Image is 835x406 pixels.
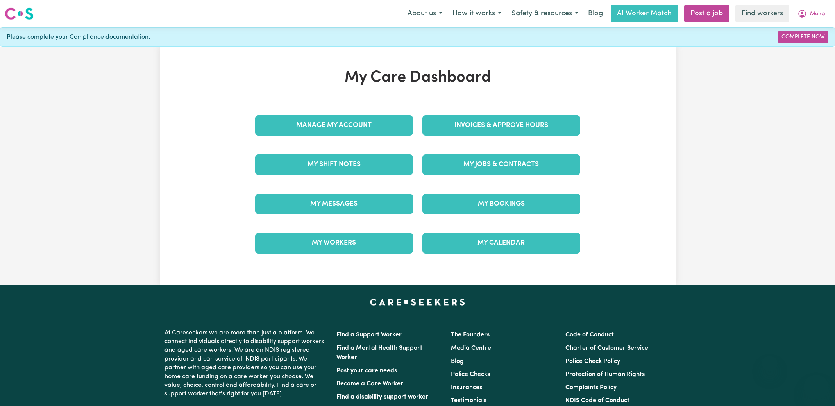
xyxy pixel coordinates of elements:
img: Careseekers logo [5,7,34,21]
a: Become a Care Worker [336,381,403,387]
a: Find workers [735,5,789,22]
a: Insurances [451,385,482,391]
a: Media Centre [451,345,491,351]
a: Police Check Policy [565,358,620,365]
a: Blog [583,5,608,22]
h1: My Care Dashboard [250,68,585,87]
a: Protection of Human Rights [565,371,645,377]
a: Charter of Customer Service [565,345,648,351]
a: My Messages [255,194,413,214]
button: How it works [447,5,506,22]
a: NDIS Code of Conduct [565,397,629,404]
a: AI Worker Match [611,5,678,22]
a: Post a job [684,5,729,22]
iframe: Close message [762,356,778,372]
a: Post your care needs [336,368,397,374]
a: Invoices & Approve Hours [422,115,580,136]
a: Police Checks [451,371,490,377]
a: Find a Mental Health Support Worker [336,345,422,361]
iframe: Button to launch messaging window [804,375,829,400]
a: Blog [451,358,464,365]
button: About us [402,5,447,22]
a: Complaints Policy [565,385,617,391]
a: Careseekers home page [370,299,465,305]
p: At Careseekers we are more than just a platform. We connect individuals directly to disability su... [164,326,327,402]
a: Careseekers logo [5,5,34,23]
a: Manage My Account [255,115,413,136]
button: Safety & resources [506,5,583,22]
span: Please complete your Compliance documentation. [7,32,150,42]
a: Find a Support Worker [336,332,402,338]
a: My Calendar [422,233,580,253]
a: Testimonials [451,397,486,404]
a: Code of Conduct [565,332,614,338]
a: My Workers [255,233,413,253]
a: Find a disability support worker [336,394,428,400]
a: My Jobs & Contracts [422,154,580,175]
a: My Bookings [422,194,580,214]
a: My Shift Notes [255,154,413,175]
span: Moira [810,10,825,18]
a: Complete Now [778,31,828,43]
button: My Account [792,5,830,22]
a: The Founders [451,332,490,338]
